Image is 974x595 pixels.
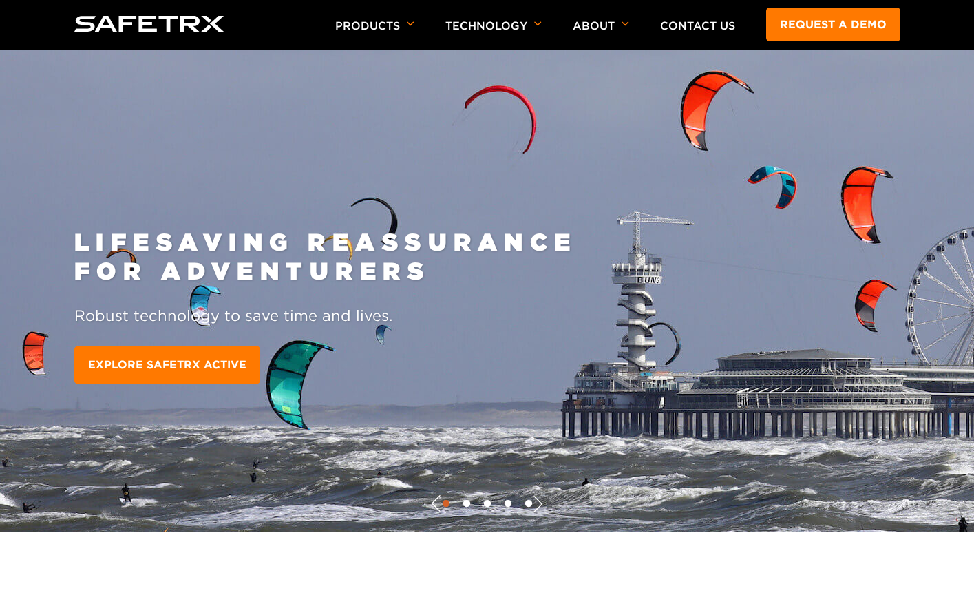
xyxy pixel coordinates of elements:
[660,19,735,32] a: Contact Us
[501,497,515,511] button: 4 of 5
[573,19,629,50] p: About
[74,228,900,286] h2: LIFESAVING REASSURANCE FOR ADVENTURERS
[480,497,494,511] button: 3 of 5
[766,8,900,41] a: Request a demo
[335,19,414,50] p: Products
[407,21,414,26] img: arrow icon
[74,306,900,326] p: Robust technology to save time and lives.
[445,19,542,50] p: Technology
[534,21,542,26] img: arrow icon
[74,346,260,384] a: EXPLORE SAFETRX ACTIVE
[460,497,474,511] button: 2 of 5
[521,487,555,521] button: Next
[74,16,224,32] img: logo SafeTrx
[419,486,453,521] button: Previous
[622,21,629,26] img: arrow icon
